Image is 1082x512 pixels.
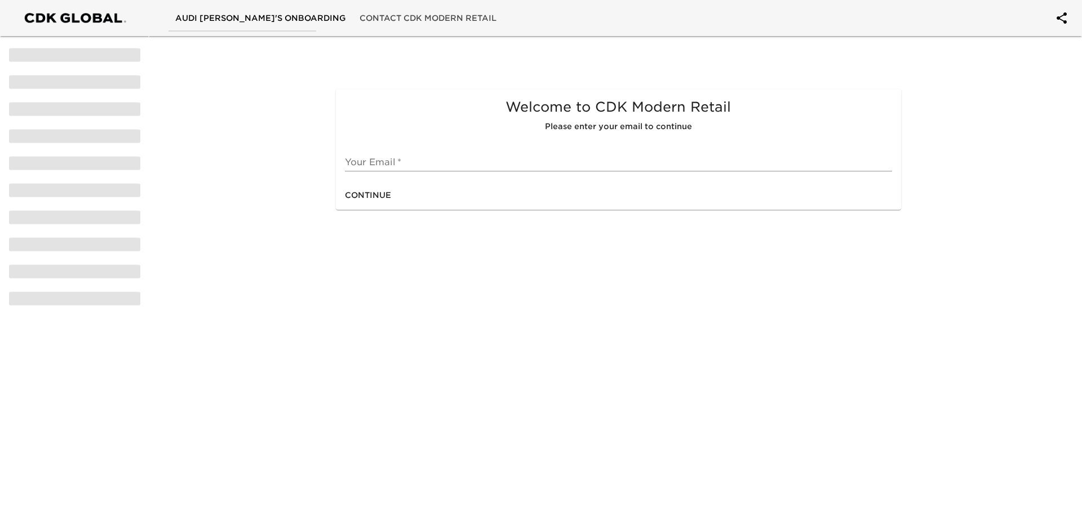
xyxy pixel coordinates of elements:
button: account of current user [1048,5,1075,32]
h5: Welcome to CDK Modern Retail [345,98,892,116]
span: Continue [345,188,391,202]
span: Contact CDK Modern Retail [360,11,496,25]
button: Continue [340,185,396,206]
span: Audi [PERSON_NAME]'s Onboarding [175,11,346,25]
h6: Please enter your email to continue [345,121,892,133]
